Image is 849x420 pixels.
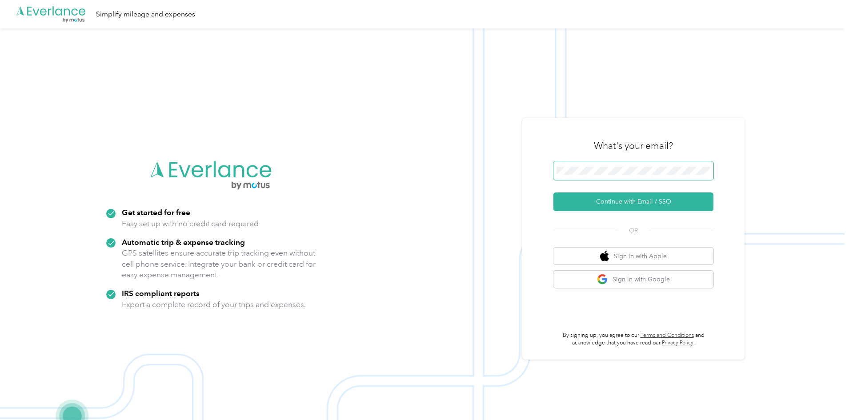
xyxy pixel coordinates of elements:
[122,218,259,229] p: Easy set up with no credit card required
[122,299,306,310] p: Export a complete record of your trips and expenses.
[553,248,713,265] button: apple logoSign in with Apple
[641,332,694,339] a: Terms and Conditions
[553,192,713,211] button: Continue with Email / SSO
[122,208,190,217] strong: Get started for free
[122,288,200,298] strong: IRS compliant reports
[618,226,649,235] span: OR
[594,140,673,152] h3: What's your email?
[553,332,713,347] p: By signing up, you agree to our and acknowledge that you have read our .
[553,271,713,288] button: google logoSign in with Google
[122,237,245,247] strong: Automatic trip & expense tracking
[597,274,608,285] img: google logo
[96,9,195,20] div: Simplify mileage and expenses
[122,248,316,280] p: GPS satellites ensure accurate trip tracking even without cell phone service. Integrate your bank...
[600,251,609,262] img: apple logo
[662,340,693,346] a: Privacy Policy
